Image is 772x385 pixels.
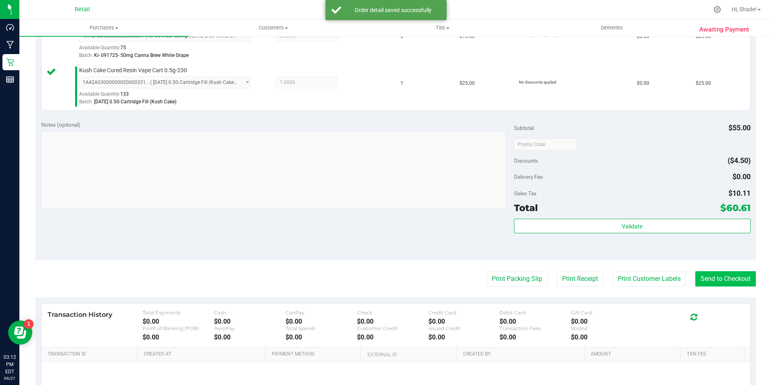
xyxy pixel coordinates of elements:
[613,271,686,287] button: Print Customer Labels
[6,75,14,84] inline-svg: Reports
[499,310,571,316] div: Debit Card
[499,333,571,341] div: $0.00
[144,351,262,358] a: Created At
[19,19,189,36] a: Purchases
[557,271,603,287] button: Print Receipt
[357,333,428,341] div: $0.00
[19,24,189,31] span: Purchases
[514,190,537,197] span: Sales Tax
[79,99,93,105] span: Batch:
[499,325,571,331] div: Transaction Fees
[94,52,189,58] span: Ki- 091725- 50mg Canna Brew White Grape
[214,318,285,325] div: $0.00
[428,310,500,316] div: Credit Card
[459,80,475,87] span: $25.00
[357,310,428,316] div: Check
[487,271,548,287] button: Print Packing Slip
[720,202,751,213] span: $60.61
[514,219,751,233] button: Validate
[637,80,649,87] span: $0.00
[357,325,428,331] div: Customer Credit
[6,58,14,66] inline-svg: Retail
[120,91,129,97] span: 133
[285,333,357,341] div: $0.00
[346,6,441,14] div: Order detail saved successfully
[499,318,571,325] div: $0.00
[4,375,16,381] p: 09/27
[571,333,642,341] div: $0.00
[189,19,358,36] a: Customers
[699,25,749,34] span: Awaiting Payment
[428,333,500,341] div: $0.00
[591,351,677,358] a: Amount
[428,318,500,325] div: $0.00
[79,67,187,74] span: Kush Cake Cured Resin Vape Cart 0.5g-230
[272,351,358,358] a: Payment Method
[514,202,538,213] span: Total
[401,80,403,87] span: 1
[285,325,357,331] div: Total Spendr
[622,223,642,230] span: Validate
[94,99,176,105] span: [DATE] 0.5G Cartridge Fill (Kush Cake)
[571,325,642,331] div: Voided
[214,333,285,341] div: $0.00
[285,310,357,316] div: CanPay
[143,325,214,331] div: Point of Banking (POB)
[143,333,214,341] div: $0.00
[357,318,428,325] div: $0.00
[514,174,543,180] span: Delivery Fee
[728,156,751,165] span: ($4.50)
[695,271,756,287] button: Send to Checkout
[48,351,134,358] a: Transaction ID
[285,318,357,325] div: $0.00
[6,23,14,31] inline-svg: Dashboard
[571,318,642,325] div: $0.00
[728,189,751,197] span: $10.11
[571,310,642,316] div: Gift Card
[143,310,214,316] div: Total Payments
[687,351,741,358] a: Txn Fee
[189,24,357,31] span: Customers
[143,318,214,325] div: $0.00
[732,172,751,181] span: $0.00
[519,80,556,84] span: No discounts applied
[120,45,126,50] span: 75
[514,153,538,168] span: Discounts
[463,351,581,358] a: Created By
[358,19,527,36] a: Tills
[41,121,80,128] span: Notes (optional)
[514,125,534,131] span: Subtotal
[428,325,500,331] div: Issued Credit
[732,6,757,13] span: Hi, Shade!
[712,6,722,13] div: Manage settings
[359,24,527,31] span: Tills
[514,138,577,151] input: Promo Code
[527,19,696,36] a: Deliveries
[79,52,93,58] span: Batch:
[24,319,34,329] iframe: Resource center unread badge
[75,6,90,13] span: Retail
[728,123,751,132] span: $55.00
[6,41,14,49] inline-svg: Manufacturing
[214,310,285,316] div: Cash
[8,320,32,345] iframe: Resource center
[696,80,711,87] span: $25.00
[4,354,16,375] p: 03:12 PM EDT
[214,325,285,331] div: AeroPay
[590,24,634,31] span: Deliveries
[361,347,456,362] th: External ID
[79,42,260,58] div: Available Quantity:
[79,88,260,104] div: Available Quantity:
